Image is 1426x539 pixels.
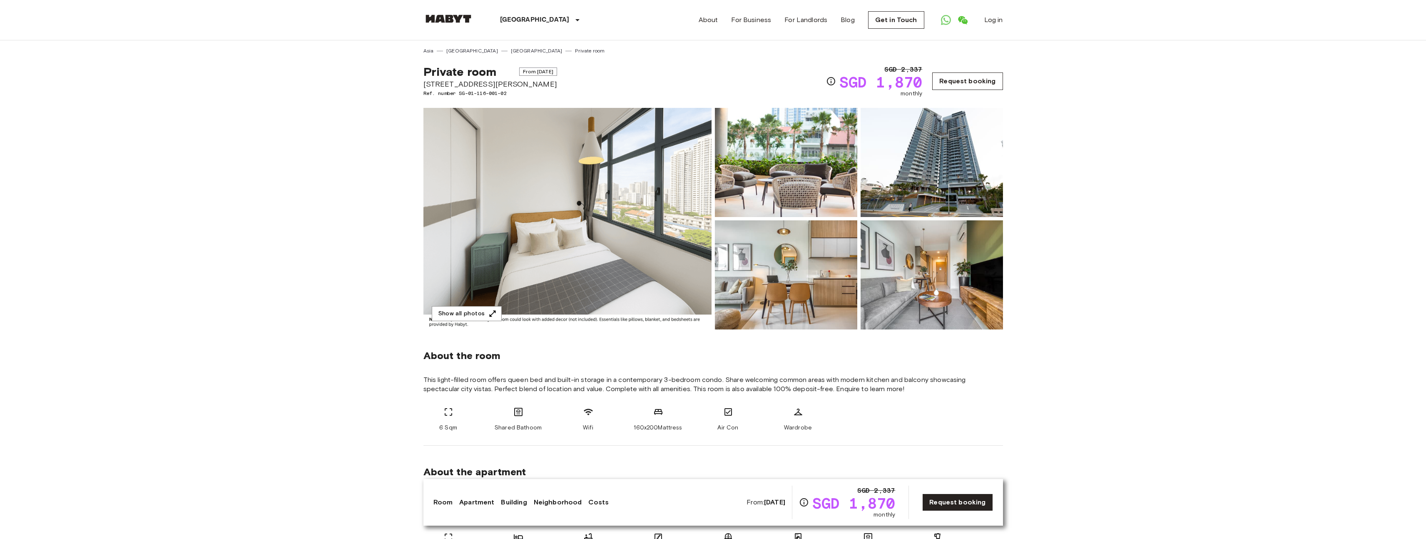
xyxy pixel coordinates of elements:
span: Ref. number SG-01-116-001-02 [423,90,557,97]
span: From [DATE] [519,67,557,76]
a: Building [501,497,527,507]
a: Open WhatsApp [938,12,954,28]
a: Blog [841,15,855,25]
span: Wifi [583,424,593,432]
span: 160x200Mattress [634,424,682,432]
img: Marketing picture of unit SG-01-116-001-02 [423,108,712,329]
a: [GEOGRAPHIC_DATA] [446,47,498,55]
img: Picture of unit SG-01-116-001-02 [861,220,1003,329]
span: [STREET_ADDRESS][PERSON_NAME] [423,79,557,90]
span: SGD 2,337 [857,486,895,496]
a: Neighborhood [534,497,582,507]
span: About the room [423,349,1003,362]
span: SGD 1,870 [812,496,895,511]
a: Log in [984,15,1003,25]
b: [DATE] [764,498,785,506]
a: Open WeChat [954,12,971,28]
span: Private room [423,65,497,79]
svg: Check cost overview for full price breakdown. Please note that discounts apply to new joiners onl... [799,497,809,507]
a: Get in Touch [868,11,924,29]
button: Show all photos [432,306,502,322]
img: Picture of unit SG-01-116-001-02 [861,108,1003,217]
span: About the apartment [423,466,526,478]
a: For Landlords [784,15,827,25]
span: From: [747,498,785,507]
a: Private room [575,47,605,55]
svg: Check cost overview for full price breakdown. Please note that discounts apply to new joiners onl... [826,76,836,86]
span: SGD 1,870 [839,75,922,90]
span: monthly [901,90,922,98]
a: For Business [731,15,771,25]
span: This light-filled room offers queen bed and built-in storage in a contemporary 3-bedroom condo. S... [423,375,1003,394]
span: Shared Bathoom [495,424,542,432]
span: SGD 2,337 [884,65,922,75]
span: Wardrobe [784,424,812,432]
img: Picture of unit SG-01-116-001-02 [715,220,857,329]
a: Apartment [459,497,494,507]
a: Request booking [932,72,1003,90]
a: Request booking [922,494,993,511]
img: Habyt [423,15,473,23]
span: monthly [874,511,895,519]
p: [GEOGRAPHIC_DATA] [500,15,570,25]
a: Room [433,497,453,507]
span: Air Con [717,424,738,432]
span: 6 Sqm [439,424,457,432]
a: Asia [423,47,434,55]
a: [GEOGRAPHIC_DATA] [511,47,562,55]
img: Picture of unit SG-01-116-001-02 [715,108,857,217]
a: About [699,15,718,25]
a: Costs [588,497,609,507]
